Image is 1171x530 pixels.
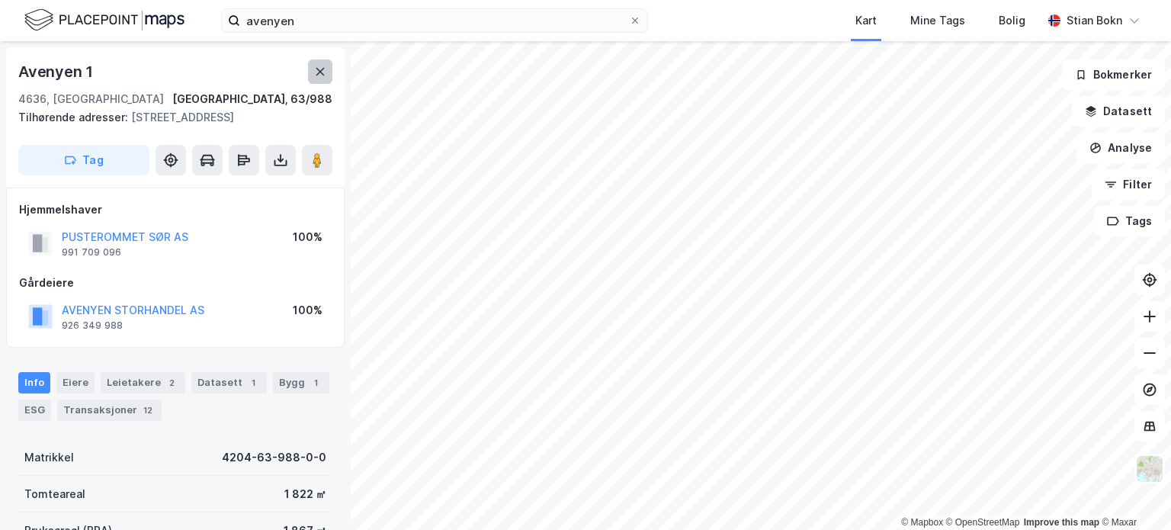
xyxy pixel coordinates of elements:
button: Analyse [1076,133,1165,163]
img: Z [1135,455,1164,483]
div: 1 [245,375,261,390]
div: 100% [293,301,322,320]
div: Stian Bokn [1067,11,1122,30]
span: Tilhørende adresser: [18,111,131,124]
a: Improve this map [1024,517,1099,528]
iframe: Chat Widget [1095,457,1171,530]
a: OpenStreetMap [946,517,1020,528]
div: Leietakere [101,372,185,393]
div: Bolig [999,11,1025,30]
a: Mapbox [901,517,943,528]
div: Transaksjoner [57,400,162,421]
div: 4636, [GEOGRAPHIC_DATA] [18,90,164,108]
div: 926 349 988 [62,320,123,332]
button: Tag [18,145,149,175]
div: 12 [140,403,156,418]
div: Matrikkel [24,448,74,467]
div: Eiere [56,372,95,393]
button: Datasett [1072,96,1165,127]
button: Filter [1092,169,1165,200]
div: Hjemmelshaver [19,201,332,219]
div: 1 [308,375,323,390]
input: Søk på adresse, matrikkel, gårdeiere, leietakere eller personer [240,9,629,32]
div: 2 [164,375,179,390]
div: Kart [855,11,877,30]
div: 991 709 096 [62,246,121,259]
div: Bygg [273,372,329,393]
div: 1 822 ㎡ [284,485,326,503]
div: 100% [293,228,322,246]
div: Info [18,372,50,393]
div: 4204-63-988-0-0 [222,448,326,467]
div: Datasett [191,372,267,393]
div: [GEOGRAPHIC_DATA], 63/988 [172,90,332,108]
div: Avenyen 1 [18,59,96,84]
button: Bokmerker [1062,59,1165,90]
div: Gårdeiere [19,274,332,292]
div: Mine Tags [910,11,965,30]
div: ESG [18,400,51,421]
div: Kontrollprogram for chat [1095,457,1171,530]
div: Tomteareal [24,485,85,503]
div: [STREET_ADDRESS] [18,108,320,127]
img: logo.f888ab2527a4732fd821a326f86c7f29.svg [24,7,184,34]
button: Tags [1094,206,1165,236]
